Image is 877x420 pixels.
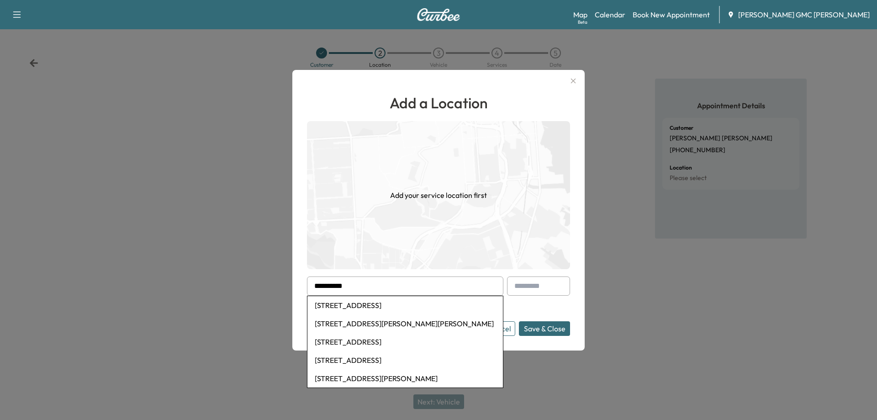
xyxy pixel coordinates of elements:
li: [STREET_ADDRESS] [307,296,503,314]
button: Save & Close [519,321,570,336]
span: [PERSON_NAME] GMC [PERSON_NAME] [738,9,870,20]
img: Curbee Logo [417,8,460,21]
li: [STREET_ADDRESS][PERSON_NAME][PERSON_NAME] [307,314,503,333]
li: [STREET_ADDRESS] [307,333,503,351]
a: Book New Appointment [633,9,710,20]
li: [STREET_ADDRESS] [307,351,503,369]
h1: Add your service location first [390,190,487,201]
img: empty-map-CL6vilOE.png [307,121,570,269]
a: Calendar [595,9,625,20]
li: [STREET_ADDRESS][PERSON_NAME] [307,369,503,388]
h1: Add a Location [307,92,570,114]
div: Beta [578,19,587,26]
a: MapBeta [573,9,587,20]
